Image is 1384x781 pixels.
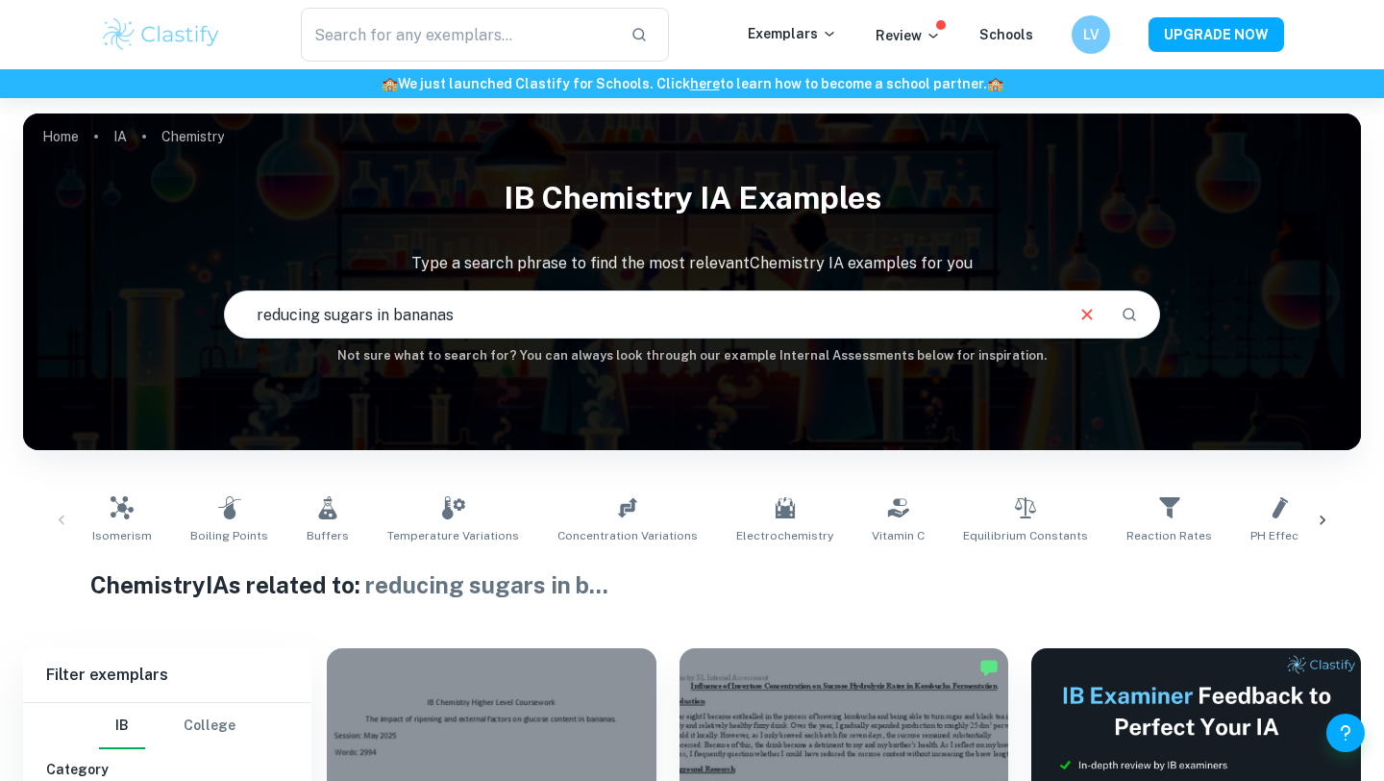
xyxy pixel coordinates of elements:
[365,571,608,598] span: reducing sugars in b ...
[46,759,288,780] h6: Category
[987,76,1003,91] span: 🏫
[690,76,720,91] a: here
[190,527,268,544] span: Boiling Points
[1080,24,1102,45] h6: LV
[99,703,235,749] div: Filter type choice
[979,658,999,677] img: Marked
[161,126,224,147] p: Chemistry
[557,527,698,544] span: Concentration Variations
[301,8,615,62] input: Search for any exemplars...
[876,25,941,46] p: Review
[1149,17,1284,52] button: UPGRADE NOW
[225,288,1061,341] input: E.g. enthalpy of combustion, Winkler method, phosphate and temperature...
[4,73,1380,94] h6: We just launched Clastify for Schools. Click to learn how to become a school partner.
[90,567,1295,602] h1: Chemistry IAs related to:
[23,346,1361,365] h6: Not sure what to search for? You can always look through our example Internal Assessments below f...
[23,648,311,702] h6: Filter exemplars
[92,527,152,544] span: Isomerism
[979,27,1033,42] a: Schools
[184,703,235,749] button: College
[736,527,833,544] span: Electrochemistry
[1113,298,1146,331] button: Search
[1126,527,1212,544] span: Reaction Rates
[1069,296,1105,333] button: Clear
[23,167,1361,229] h1: IB Chemistry IA examples
[963,527,1088,544] span: Equilibrium Constants
[748,23,837,44] p: Exemplars
[99,703,145,749] button: IB
[42,123,79,150] a: Home
[1072,15,1110,54] button: LV
[1326,714,1365,752] button: Help and Feedback
[100,15,222,54] img: Clastify logo
[387,527,519,544] span: Temperature Variations
[872,527,925,544] span: Vitamin C
[1250,527,1310,544] span: pH Effects
[23,252,1361,275] p: Type a search phrase to find the most relevant Chemistry IA examples for you
[307,527,349,544] span: Buffers
[113,123,127,150] a: IA
[382,76,398,91] span: 🏫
